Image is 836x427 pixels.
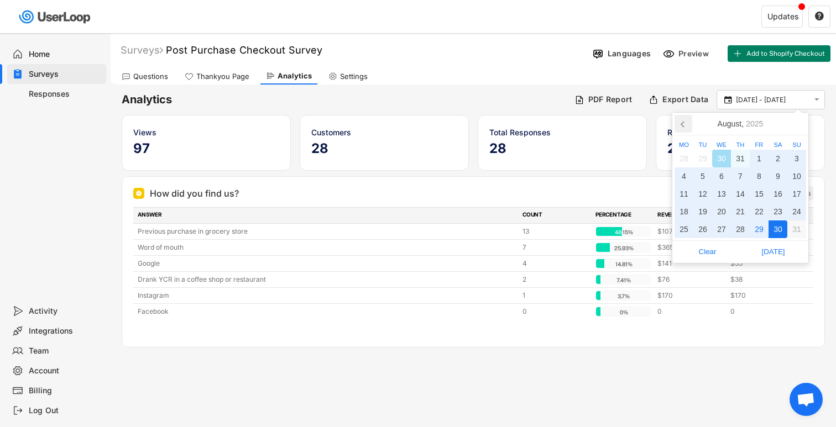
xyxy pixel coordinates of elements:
[133,126,279,138] div: Views
[522,291,589,301] div: 1
[675,167,693,185] div: 4
[196,72,249,81] div: Thankyou Page
[29,386,102,396] div: Billing
[678,244,737,260] span: Clear
[750,185,769,203] div: 15
[787,185,806,203] div: 17
[787,220,806,238] div: 31
[598,275,649,285] div: 7.41%
[693,150,712,167] div: 29
[311,140,457,157] h5: 28
[769,150,787,167] div: 2
[693,167,712,185] div: 5
[522,210,589,220] div: COUNT
[731,167,750,185] div: 7
[588,94,633,104] div: PDF Report
[750,220,769,238] div: 29
[598,307,649,317] div: 0%
[712,185,731,203] div: 13
[787,150,806,167] div: 3
[731,142,750,148] div: Th
[138,210,516,220] div: ANSWER
[657,259,724,268] div: $141
[736,94,809,106] input: Select Date Range
[138,243,516,252] div: Word of mouth
[598,243,649,253] div: 25.93%
[712,142,731,148] div: We
[278,71,312,81] div: Analytics
[769,185,787,203] div: 16
[814,95,819,104] text: 
[724,94,732,104] text: 
[693,220,712,238] div: 26
[133,72,168,81] div: Questions
[522,259,589,268] div: 4
[29,366,102,376] div: Account
[675,150,693,167] div: 28
[712,150,731,167] div: 30
[787,203,806,220] div: 24
[712,203,731,220] div: 20
[812,95,822,104] button: 
[712,220,731,238] div: 27
[657,291,724,301] div: $170
[166,44,322,56] font: Post Purchase Checkout Survey
[598,227,649,237] div: 48.15%
[667,140,813,157] h5: 29%
[730,291,797,301] div: $170
[750,203,769,220] div: 22
[17,6,95,28] img: userloop-logo-01.svg
[731,203,750,220] div: 21
[693,142,712,148] div: Tu
[693,203,712,220] div: 19
[731,220,750,238] div: 28
[675,203,693,220] div: 18
[522,275,589,284] div: 2
[657,243,724,252] div: $365
[731,150,750,167] div: 31
[769,167,787,185] div: 9
[730,259,797,268] div: $35
[138,307,516,317] div: Facebook
[769,142,787,148] div: Sa
[662,94,708,104] div: Export Data
[787,167,806,185] div: 10
[657,210,724,220] div: REVENUE
[675,220,693,238] div: 25
[769,203,787,220] div: 23
[522,226,589,236] div: 13
[340,72,368,81] div: Settings
[712,167,731,185] div: 6
[29,346,102,356] div: Team
[598,291,649,301] div: 3.7%
[138,259,516,268] div: Google
[135,190,142,197] img: Single Select
[750,150,769,167] div: 1
[746,50,825,57] span: Add to Shopify Checkout
[657,307,724,317] div: 0
[767,13,798,20] div: Updates
[769,220,787,238] div: 30
[675,243,740,261] button: Clear
[29,49,102,60] div: Home
[667,126,813,138] div: Response Rate
[150,187,239,200] div: How did you find us?
[595,210,651,220] div: PERCENTAGE
[787,142,806,148] div: Su
[740,243,806,261] button: [DATE]
[489,140,635,157] h5: 28
[657,275,724,284] div: $76
[29,405,102,416] div: Log Out
[522,307,589,317] div: 0
[311,126,457,138] div: Customers
[489,126,635,138] div: Total Responses
[750,167,769,185] div: 8
[723,95,733,105] button: 
[598,259,649,269] div: 14.81%
[730,307,797,317] div: 0
[138,291,516,301] div: Instagram
[678,49,712,59] div: Preview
